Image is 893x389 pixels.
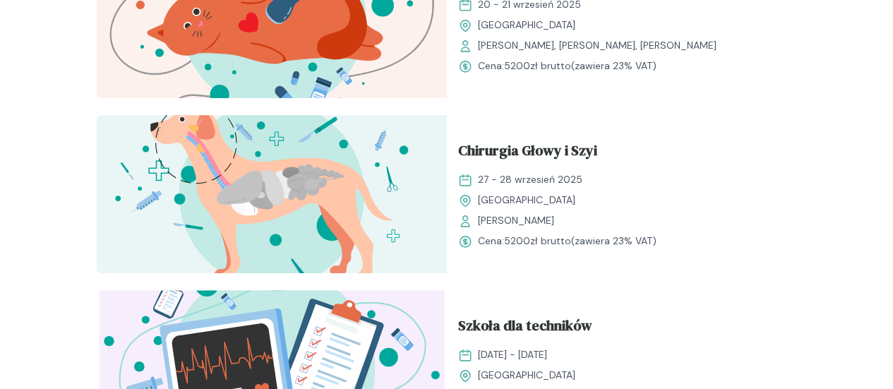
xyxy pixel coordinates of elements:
[97,115,447,273] img: ZqFXfB5LeNNTxeHy_ChiruGS_T.svg
[478,193,575,208] span: [GEOGRAPHIC_DATA]
[504,234,571,247] span: 5200 zł brutto
[478,18,575,32] span: [GEOGRAPHIC_DATA]
[478,59,657,73] span: Cena: (zawiera 23% VAT)
[478,234,657,249] span: Cena: (zawiera 23% VAT)
[478,38,717,53] span: [PERSON_NAME], [PERSON_NAME], [PERSON_NAME]
[458,315,786,342] a: Szkoła dla techników
[458,315,592,342] span: Szkoła dla techników
[458,140,597,167] span: Chirurgia Głowy i Szyi
[478,172,582,187] span: 27 - 28 wrzesień 2025
[478,347,547,362] span: [DATE] - [DATE]
[458,140,786,167] a: Chirurgia Głowy i Szyi
[478,213,554,228] span: [PERSON_NAME]
[478,368,575,383] span: [GEOGRAPHIC_DATA]
[504,59,571,72] span: 5200 zł brutto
